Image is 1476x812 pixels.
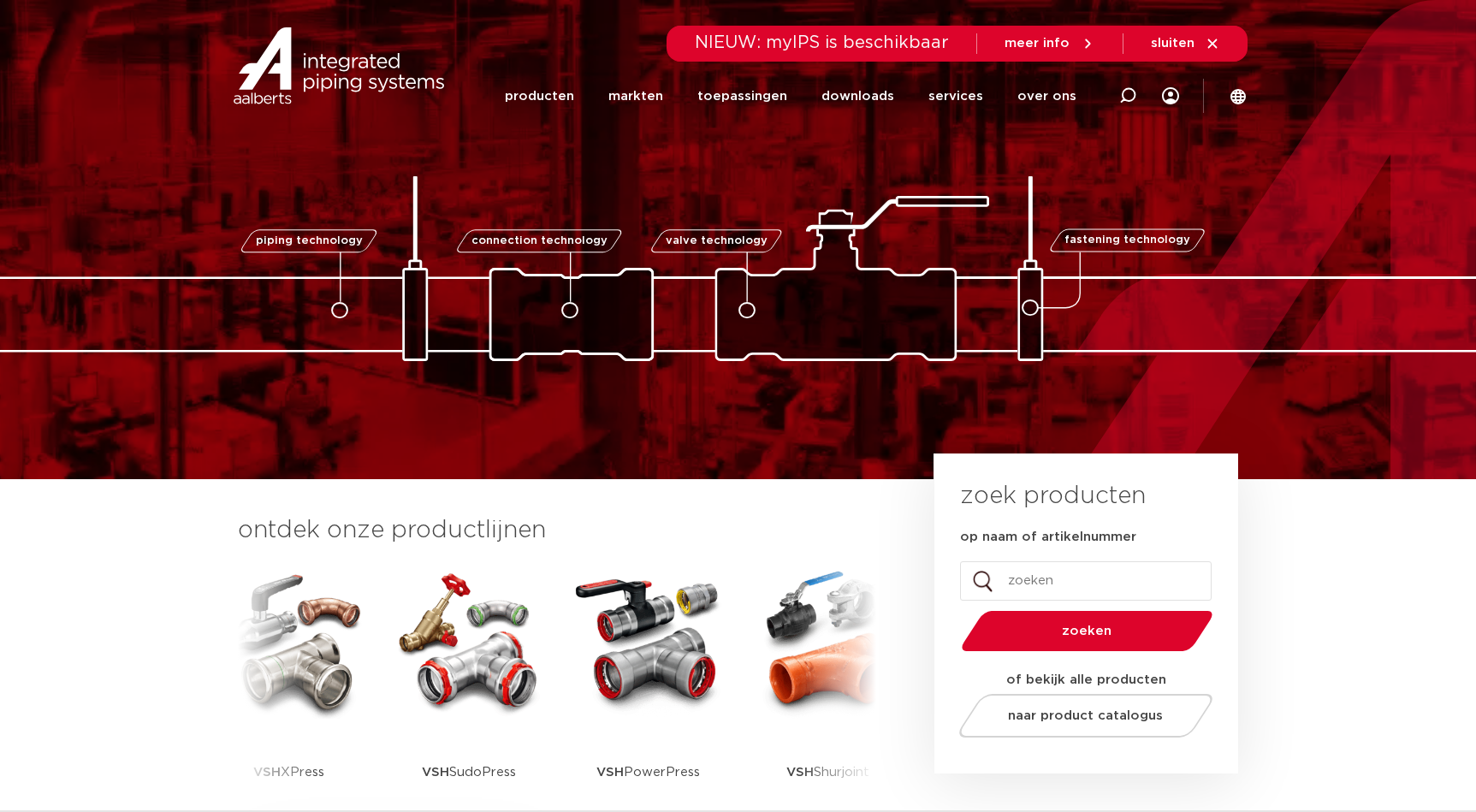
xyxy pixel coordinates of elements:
a: toepassingen [697,62,787,131]
strong: VSH [596,766,624,779]
strong: VSH [253,766,281,779]
div: my IPS [1162,62,1179,131]
a: downloads [821,62,894,131]
a: sluiten [1151,36,1220,51]
a: meer info [1005,36,1095,51]
h3: zoek producten [960,479,1146,513]
input: zoeken [960,561,1212,601]
strong: VSH [786,766,814,779]
strong: VSH [422,766,449,779]
span: meer info [1005,37,1070,50]
span: connection technology [471,235,607,246]
span: piping technology [256,235,363,246]
label: op naam of artikelnummer [960,529,1136,546]
nav: Menu [505,62,1076,131]
a: markten [608,62,663,131]
span: valve technology [666,235,768,246]
a: services [928,62,983,131]
a: over ons [1017,62,1076,131]
a: naar product catalogus [954,694,1217,738]
strong: of bekijk alle producten [1006,673,1166,686]
span: zoeken [1005,625,1169,637]
h3: ontdek onze productlijnen [238,513,876,548]
a: producten [505,62,574,131]
span: naar product catalogus [1008,709,1163,722]
span: fastening technology [1064,235,1190,246]
button: zoeken [954,609,1219,653]
span: NIEUW: myIPS is beschikbaar [695,34,949,51]
span: sluiten [1151,37,1194,50]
